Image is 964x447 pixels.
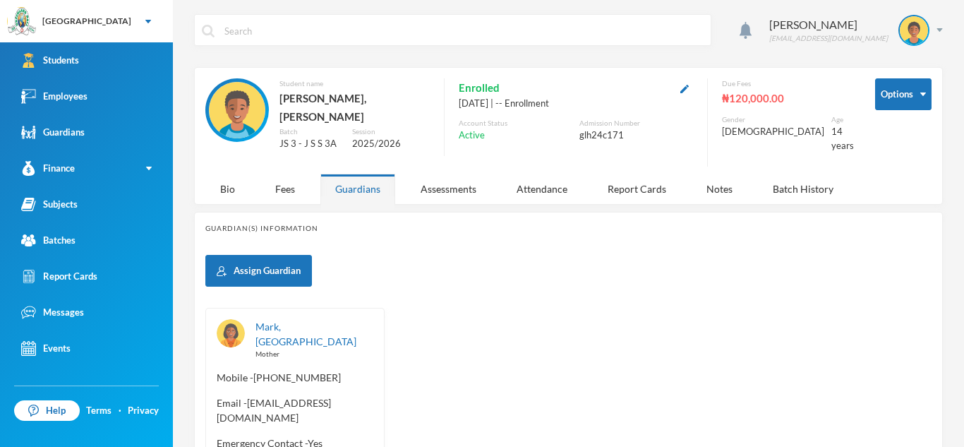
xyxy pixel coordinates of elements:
[279,126,342,137] div: Batch
[692,174,747,204] div: Notes
[21,305,84,320] div: Messages
[255,321,356,347] a: Mark, [GEOGRAPHIC_DATA]
[875,78,932,110] button: Options
[217,319,245,347] img: GUARDIAN
[459,129,485,143] span: Active
[459,97,693,111] div: [DATE] | -- Enrollment
[279,137,342,151] div: JS 3 - J S S 3A
[21,197,78,212] div: Subjects
[21,89,88,104] div: Employees
[21,233,76,248] div: Batches
[722,89,854,107] div: ₦120,000.00
[579,118,693,129] div: Admission Number
[900,16,928,44] img: STUDENT
[42,15,131,28] div: [GEOGRAPHIC_DATA]
[119,404,121,418] div: ·
[21,53,79,68] div: Students
[86,404,112,418] a: Terms
[579,129,693,143] div: glh24c171
[223,15,704,47] input: Search
[831,125,854,153] div: 14 years
[217,266,227,276] img: add user
[279,89,430,126] div: [PERSON_NAME], [PERSON_NAME]
[260,174,310,204] div: Fees
[279,78,430,89] div: Student name
[722,125,824,139] div: [DEMOGRAPHIC_DATA]
[831,114,854,125] div: Age
[758,174,848,204] div: Batch History
[205,174,250,204] div: Bio
[722,114,824,125] div: Gender
[205,255,312,287] button: Assign Guardian
[205,223,932,234] div: Guardian(s) Information
[459,118,572,129] div: Account Status
[21,125,85,140] div: Guardians
[217,395,373,425] span: Email - [EMAIL_ADDRESS][DOMAIN_NAME]
[676,80,693,96] button: Edit
[217,370,373,385] span: Mobile - [PHONE_NUMBER]
[202,25,215,37] img: search
[21,269,97,284] div: Report Cards
[21,341,71,356] div: Events
[406,174,491,204] div: Assessments
[21,161,75,176] div: Finance
[320,174,395,204] div: Guardians
[352,126,430,137] div: Session
[14,400,80,422] a: Help
[769,16,888,33] div: [PERSON_NAME]
[128,404,159,418] a: Privacy
[352,137,430,151] div: 2025/2026
[255,349,373,359] div: Mother
[459,78,500,97] span: Enrolled
[502,174,582,204] div: Attendance
[209,82,265,138] img: STUDENT
[769,33,888,44] div: [EMAIL_ADDRESS][DOMAIN_NAME]
[593,174,681,204] div: Report Cards
[722,78,854,89] div: Due Fees
[8,8,36,36] img: logo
